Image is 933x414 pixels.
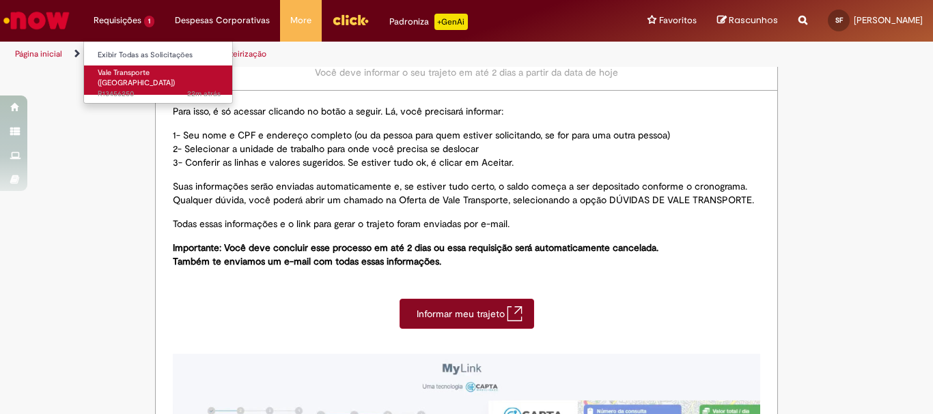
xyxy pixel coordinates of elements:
[84,65,234,95] a: Aberto R13456250 : Vale Transporte (VT)
[98,89,221,100] span: R13456250
[173,143,479,155] span: 2- Selecionar a unidade de trabalho para onde você precisa se deslocar
[659,14,697,27] span: Favoritos
[173,194,754,206] span: Qualquer dúvida, você poderá abrir um chamado na Oferta de Vale Transporte, selecionando a opção ...
[175,14,270,27] span: Despesas Corporativas
[10,42,612,67] ul: Trilhas de página
[854,14,923,26] span: [PERSON_NAME]
[187,89,221,99] time: 28/08/2025 09:37:06
[729,14,778,27] span: Rascunhos
[94,14,141,27] span: Requisições
[173,180,747,192] span: Suas informações serão enviadas automaticamente e, se estiver tudo certo, o saldo começa a ser de...
[173,241,658,254] span: Importante: Você deve concluir esse processo em até 2 dias ou essa requisição será automaticament...
[15,48,62,59] a: Página inicial
[84,48,234,63] a: Exibir Todas as Solicitações
[290,14,311,27] span: More
[83,41,233,104] ul: Requisições
[1,7,72,34] img: ServiceNow
[173,255,441,267] span: Também te enviamos um e-mail com todas essas informações.
[400,299,534,329] a: Informar meu trajeto
[144,16,154,27] span: 1
[173,129,670,141] span: 1- Seu nome e CPF e endereço completo (ou da pessoa para quem estiver solicitando, se for para um...
[98,68,175,89] span: Vale Transporte ([GEOGRAPHIC_DATA])
[315,66,618,78] span: Você deve informar o seu trajeto em até 2 dias a partir da data de hoje
[187,89,221,99] span: 22m atrás
[389,14,468,30] div: Padroniza
[434,14,468,30] p: +GenAi
[173,105,503,117] span: Para isso, é só acessar clicando no botão a seguir. Lá, você precisará informar:
[835,16,843,25] span: SF
[332,10,369,30] img: click_logo_yellow_360x200.png
[173,156,514,168] span: 3- Conferir as linhas e valores sugeridos. Se estiver tudo ok, é clicar em Aceitar.
[417,307,507,321] span: Informar meu trajeto
[173,218,510,230] span: Todas essas informações e o link para gerar o trajeto foram enviadas por e-mail.
[717,14,778,27] a: Rascunhos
